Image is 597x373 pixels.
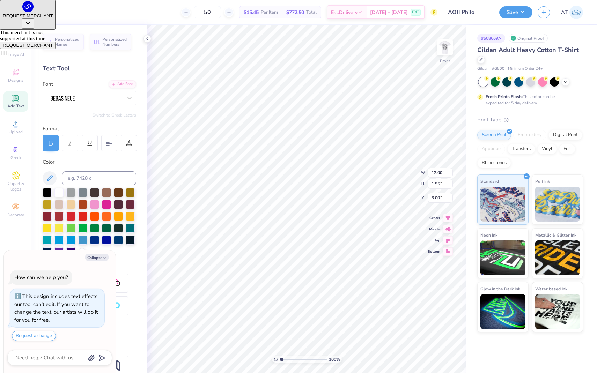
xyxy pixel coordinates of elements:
[428,238,440,243] span: Top
[548,130,582,140] div: Digital Print
[513,130,546,140] div: Embroidery
[507,144,535,154] div: Transfers
[535,187,580,222] img: Puff Ink
[428,216,440,221] span: Center
[109,80,136,88] div: Add Font
[535,285,567,292] span: Water based Ink
[329,356,340,363] span: 100 %
[477,116,583,124] div: Print Type
[428,227,440,232] span: Middle
[477,130,511,140] div: Screen Print
[480,231,497,239] span: Neon Ink
[14,293,98,323] div: This design includes text effects our tool can't edit. If you want to change the text, our artist...
[535,294,580,329] img: Water based Ink
[85,254,109,261] button: Collapse
[480,187,525,222] img: Standard
[8,77,23,83] span: Designs
[440,58,450,64] div: Front
[9,129,23,135] span: Upload
[12,331,56,341] button: Request a change
[477,144,505,154] div: Applique
[477,66,488,72] span: Gildan
[537,144,557,154] div: Vinyl
[43,158,136,166] div: Color
[428,249,440,254] span: Bottom
[43,80,53,88] label: Font
[508,66,543,72] span: Minimum Order: 24 +
[535,240,580,275] img: Metallic & Glitter Ink
[10,155,21,161] span: Greek
[93,112,136,118] button: Switch to Greek Letters
[559,144,575,154] div: Foil
[535,178,550,185] span: Puff Ink
[7,212,24,218] span: Decorate
[486,94,523,99] strong: Fresh Prints Flash:
[480,285,520,292] span: Glow in the Dark Ink
[480,294,525,329] img: Glow in the Dark Ink
[535,231,576,239] span: Metallic & Glitter Ink
[492,66,504,72] span: # G500
[43,125,137,133] div: Format
[480,240,525,275] img: Neon Ink
[7,103,24,109] span: Add Text
[3,181,28,192] span: Clipart & logos
[477,158,511,168] div: Rhinestones
[43,64,136,73] div: Text Tool
[14,274,68,281] div: How can we help you?
[480,178,499,185] span: Standard
[62,171,136,185] input: e.g. 7428 c
[486,94,572,106] div: This color can be expedited for 5 day delivery.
